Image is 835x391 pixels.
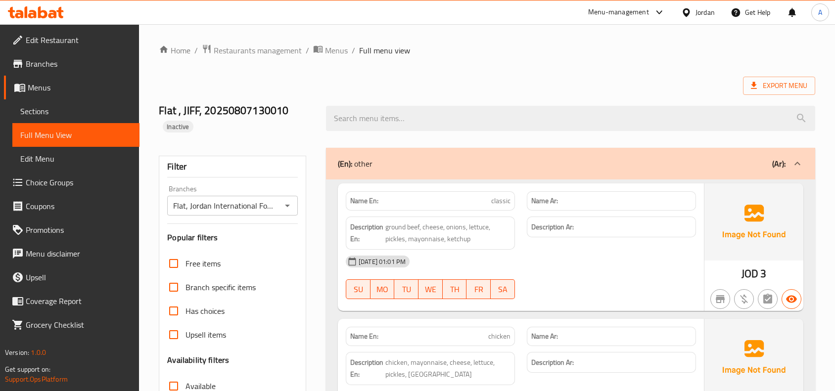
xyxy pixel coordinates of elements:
[491,196,510,206] span: classic
[710,289,730,309] button: Not branch specific item
[20,129,132,141] span: Full Menu View
[186,305,225,317] span: Has choices
[20,153,132,165] span: Edit Menu
[194,44,198,56] li: /
[163,122,193,131] span: Inactive
[346,279,371,299] button: SU
[159,103,314,133] h2: Flat , JIFF, 20250807130010
[782,289,801,309] button: Available
[751,80,807,92] span: Export Menu
[4,76,139,99] a: Menus
[355,257,410,266] span: [DATE] 01:01 PM
[306,44,309,56] li: /
[4,242,139,265] a: Menu disclaimer
[742,264,758,283] span: JOD
[4,171,139,194] a: Choice Groups
[734,289,754,309] button: Purchased item
[280,199,294,213] button: Open
[704,183,803,261] img: Ae5nvW7+0k+MAAAAAElFTkSuQmCC
[26,34,132,46] span: Edit Restaurant
[447,282,463,297] span: TH
[350,356,383,381] strong: Description En:
[12,147,139,171] a: Edit Menu
[31,346,46,359] span: 1.0.0
[488,331,510,342] span: chicken
[4,265,139,289] a: Upsell
[12,123,139,147] a: Full Menu View
[26,58,132,70] span: Branches
[491,279,515,299] button: SA
[338,158,372,170] p: other
[352,44,355,56] li: /
[531,221,574,233] strong: Description Ar:
[186,329,226,341] span: Upsell items
[772,156,786,171] b: (Ar):
[167,232,298,243] h3: Popular filters
[5,363,50,376] span: Get support on:
[374,282,391,297] span: MO
[12,99,139,123] a: Sections
[202,44,302,57] a: Restaurants management
[371,279,395,299] button: MO
[385,221,510,245] span: ground beef, cheese, onions, lettuce, pickles, mayonnaise, ketchup
[186,258,221,269] span: Free items
[26,200,132,212] span: Coupons
[313,44,348,57] a: Menus
[758,289,778,309] button: Not has choices
[26,319,132,331] span: Grocery Checklist
[186,281,256,293] span: Branch specific items
[418,279,443,299] button: WE
[422,282,439,297] span: WE
[470,282,487,297] span: FR
[4,52,139,76] a: Branches
[338,156,352,171] b: (En):
[350,282,367,297] span: SU
[350,221,383,245] strong: Description En:
[167,156,298,177] div: Filter
[4,289,139,313] a: Coverage Report
[159,44,815,57] nav: breadcrumb
[20,105,132,117] span: Sections
[398,282,415,297] span: TU
[26,295,132,307] span: Coverage Report
[760,264,766,283] span: 3
[4,313,139,337] a: Grocery Checklist
[159,44,190,56] a: Home
[5,346,29,359] span: Version:
[443,279,467,299] button: TH
[394,279,418,299] button: TU
[326,148,815,179] div: (En): other(Ar):
[531,356,574,369] strong: Description Ar:
[26,248,132,260] span: Menu disclaimer
[495,282,511,297] span: SA
[26,224,132,236] span: Promotions
[167,354,229,366] h3: Availability filters
[531,196,558,206] strong: Name Ar:
[4,194,139,218] a: Coupons
[325,44,348,56] span: Menus
[326,106,815,131] input: search
[743,77,815,95] span: Export Menu
[385,356,510,381] span: chicken, mayonnaise, cheese, lettuce, pickles, turkey
[818,7,822,18] span: A
[359,44,410,56] span: Full menu view
[214,44,302,56] span: Restaurants management
[466,279,491,299] button: FR
[531,331,558,342] strong: Name Ar:
[26,271,132,283] span: Upsell
[350,196,378,206] strong: Name En:
[28,82,132,93] span: Menus
[588,6,649,18] div: Menu-management
[696,7,715,18] div: Jordan
[350,331,378,342] strong: Name En:
[4,28,139,52] a: Edit Restaurant
[4,218,139,242] a: Promotions
[5,373,68,386] a: Support.OpsPlatform
[26,176,132,188] span: Choice Groups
